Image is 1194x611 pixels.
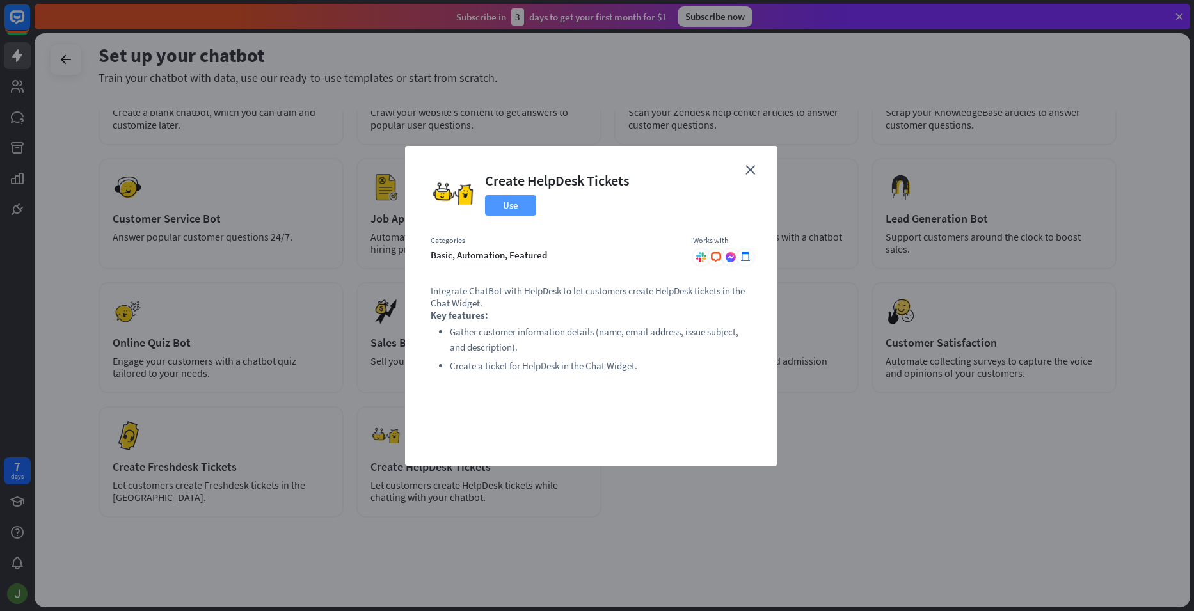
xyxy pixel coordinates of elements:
div: Create HelpDesk Tickets [485,171,629,189]
div: Categories [431,235,680,246]
button: Use [485,195,536,216]
li: Gather customer information details (name, email address, issue subject, and description). [450,324,752,355]
div: basic, automation, featured [431,249,680,261]
li: Create a ticket for HelpDesk in the Chat Widget. [450,358,752,374]
div: Works with [693,235,752,246]
strong: Key features: [431,309,488,321]
p: Integrate ChatBot with HelpDesk to let customers create HelpDesk tickets in the Chat Widget. [431,285,752,309]
button: Open LiveChat chat widget [10,5,49,44]
img: Create HelpDesk Tickets [431,171,475,216]
i: close [745,165,755,175]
